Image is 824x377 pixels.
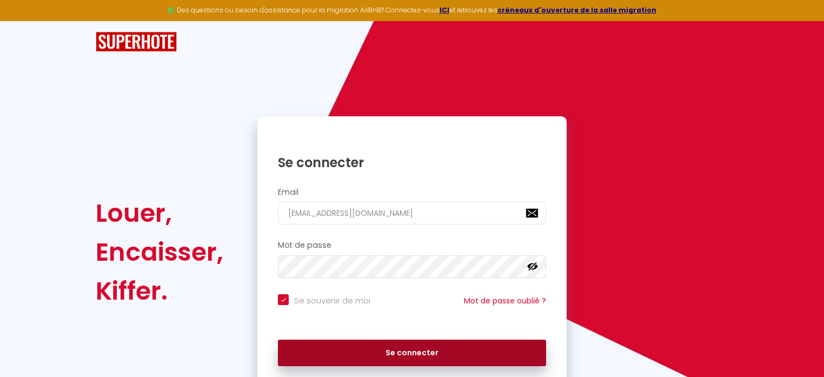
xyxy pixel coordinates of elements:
h2: Mot de passe [278,241,546,250]
a: ICI [440,5,449,15]
a: Mot de passe oublié ? [464,295,546,306]
a: créneaux d'ouverture de la salle migration [497,5,656,15]
div: Kiffer. [96,272,223,310]
button: Ouvrir le widget de chat LiveChat [9,4,41,37]
div: Encaisser, [96,233,223,272]
img: SuperHote logo [96,32,177,52]
h1: Se connecter [278,154,546,171]
button: Se connecter [278,340,546,367]
h2: Email [278,188,546,197]
div: Louer, [96,194,223,233]
input: Ton Email [278,202,546,224]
